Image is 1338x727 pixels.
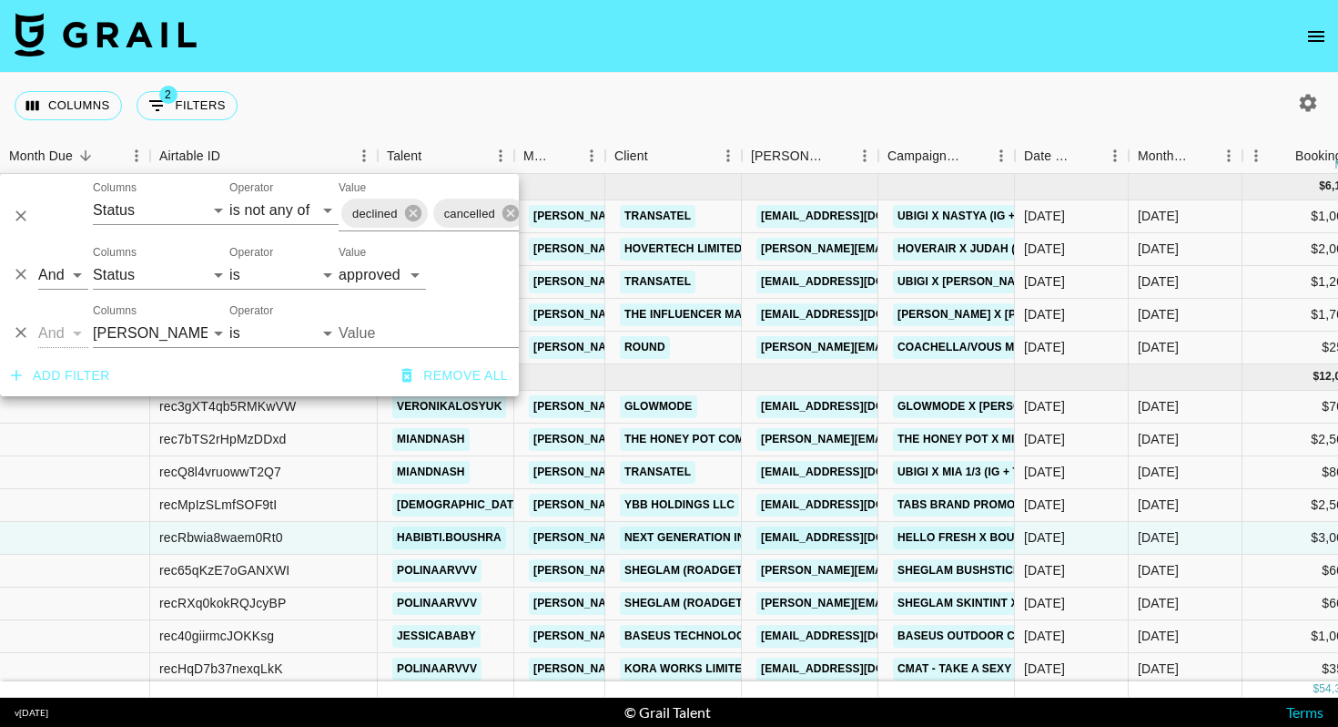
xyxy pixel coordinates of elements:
button: Menu [1101,142,1129,169]
a: [EMAIL_ADDRESS][DOMAIN_NAME] [756,303,960,326]
a: Next Generation Influencers [620,527,817,549]
div: 29/07/2025 [1024,463,1065,481]
a: Tabs Brand Promo [893,494,1020,517]
div: Jul '25 [1138,660,1179,678]
a: polinaarvvv [392,592,481,615]
a: Transatel [620,205,695,228]
button: Sort [826,143,851,169]
div: 29/07/2025 [1024,561,1065,579]
a: [PERSON_NAME][EMAIL_ADDRESS][DOMAIN_NAME] [529,658,826,681]
div: Jul '25 [1138,627,1179,645]
div: Campaign (Type) [878,138,1015,174]
a: BASEUS TECHNOLOGY (HK) CO. LIMITED [620,625,855,648]
div: $ [1319,179,1325,194]
a: HoverAir x Judah (2/4) [893,238,1039,261]
div: 23/07/2025 [1024,272,1065,291]
button: Menu [350,142,378,169]
a: [EMAIL_ADDRESS][DOMAIN_NAME] [756,494,960,517]
a: [DEMOGRAPHIC_DATA] [392,494,529,517]
div: recRbwia8waem0Rt0 [159,528,283,547]
a: GLOWMODE [620,395,697,418]
a: [PERSON_NAME][EMAIL_ADDRESS][DOMAIN_NAME] [529,303,826,326]
button: Delete [7,261,35,288]
a: Baseus Outdoor Camera x [PERSON_NAME] [893,625,1167,648]
a: Coachella/Vous Me Plaisez - Gambi x [PERSON_NAME] [893,336,1231,359]
a: [PERSON_NAME][EMAIL_ADDRESS][DOMAIN_NAME] [529,527,826,549]
div: recMpIzSLmfSOF9tI [159,496,277,514]
button: Delete [7,202,35,230]
a: [EMAIL_ADDRESS][DOMAIN_NAME] [756,395,960,418]
button: Select columns [15,91,122,120]
a: polinaarvvv [392,559,481,582]
button: Remove all [394,359,515,393]
div: Jul '25 [1138,430,1179,448]
div: Client [605,138,742,174]
a: CMAT - Take A Sexy Picture Of Me ([PERSON_NAME] Works) [893,658,1256,681]
label: Columns [93,303,137,319]
div: Client [614,138,648,174]
div: 29/07/2025 [1024,627,1065,645]
div: Jul '25 [1138,496,1179,514]
a: KORA WORKS LIMITED [620,658,755,681]
div: 10/07/2025 [1024,305,1065,323]
div: Month Due [1138,138,1190,174]
div: Jul '25 [1138,397,1179,415]
button: Sort [962,143,988,169]
div: 10/07/2025 [1024,660,1065,678]
div: 07/07/2025 [1024,496,1065,514]
div: rec65qKzE7oGANXWI [159,561,289,579]
button: Show filters [137,91,238,120]
div: Jul '25 [1138,463,1179,481]
a: Ubigi x [PERSON_NAME] (IG + TT, 3 Stories) [893,271,1152,293]
a: Transatel [620,271,695,293]
select: Logic operator [38,319,88,348]
button: Sort [648,143,674,169]
a: habibti.boushra [392,527,506,549]
a: [EMAIL_ADDRESS][DOMAIN_NAME] [756,658,960,681]
div: 10/07/2025 [1024,240,1065,258]
label: Operator [229,180,273,196]
div: Aug '25 [1138,272,1179,291]
a: [EMAIL_ADDRESS][DOMAIN_NAME] [756,461,960,484]
button: Sort [552,143,578,169]
a: Hello Fresh x Boushra (1IG + TT) [893,527,1105,549]
label: Operator [229,303,273,319]
div: Date Created [1015,138,1129,174]
div: Aug '25 [1138,240,1179,258]
div: $ [1313,681,1319,697]
a: [PERSON_NAME][EMAIL_ADDRESS][DOMAIN_NAME] [756,238,1053,261]
div: Talent [387,138,421,174]
button: Menu [487,142,514,169]
label: Value [339,245,366,261]
a: Terms [1286,703,1323,721]
a: [EMAIL_ADDRESS][DOMAIN_NAME] [756,205,960,228]
div: Aug '25 [1138,207,1179,225]
button: Menu [988,142,1015,169]
button: Sort [1270,143,1295,169]
div: cancelled [433,199,525,228]
button: Menu [578,142,605,169]
button: Sort [1076,143,1101,169]
a: [EMAIL_ADDRESS][DOMAIN_NAME] [756,527,960,549]
a: The Influencer Marketing Factory [620,303,852,326]
a: Round [620,336,670,359]
a: [PERSON_NAME][EMAIL_ADDRESS][DOMAIN_NAME] [529,592,826,615]
div: 16/06/2025 [1024,528,1065,547]
a: The Honey Pot x Mia (1IG) [893,428,1055,451]
label: Value [339,180,366,196]
button: Menu [1215,142,1242,169]
div: Aug '25 [1138,305,1179,323]
span: declined [341,203,409,224]
a: Ubigi x Nastya (IG + TT, 3 Stories) [893,205,1103,228]
a: [PERSON_NAME][EMAIL_ADDRESS][DOMAIN_NAME] [529,625,826,648]
a: Sheglam (RoadGet Business PTE) [620,559,836,582]
div: recQ8l4vruowwT2Q7 [159,463,281,481]
span: cancelled [433,203,506,224]
div: recHqD7b37nexqLkK [159,660,283,678]
a: The Honey Pot Company [620,428,779,451]
a: [PERSON_NAME][EMAIL_ADDRESS][DOMAIN_NAME] [756,428,1053,451]
div: rec40giirmcJOKKsg [159,627,274,645]
a: [PERSON_NAME][EMAIL_ADDRESS][DOMAIN_NAME] [529,494,826,517]
a: [PERSON_NAME][EMAIL_ADDRESS][DOMAIN_NAME] [529,559,826,582]
button: Add filter [4,359,117,393]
